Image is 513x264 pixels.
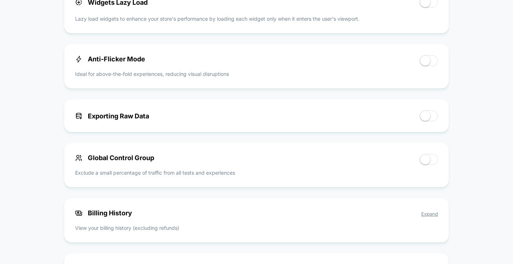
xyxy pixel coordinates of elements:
span: Global Control Group [75,154,154,162]
p: Exclude a small percentage of traffic from all tests and experiences [75,169,235,176]
span: Expand [421,211,438,217]
p: Ideal for above-the-fold experiences, reducing visual disruptions [75,70,229,78]
span: Exporting Raw Data [75,112,149,120]
p: Lazy load widgets to enhance your store's performance by loading each widget only when it enters ... [75,15,438,23]
span: Billing History [75,209,438,217]
span: Anti-Flicker Mode [75,55,145,63]
p: View your billing history (excluding refunds) [75,224,438,232]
